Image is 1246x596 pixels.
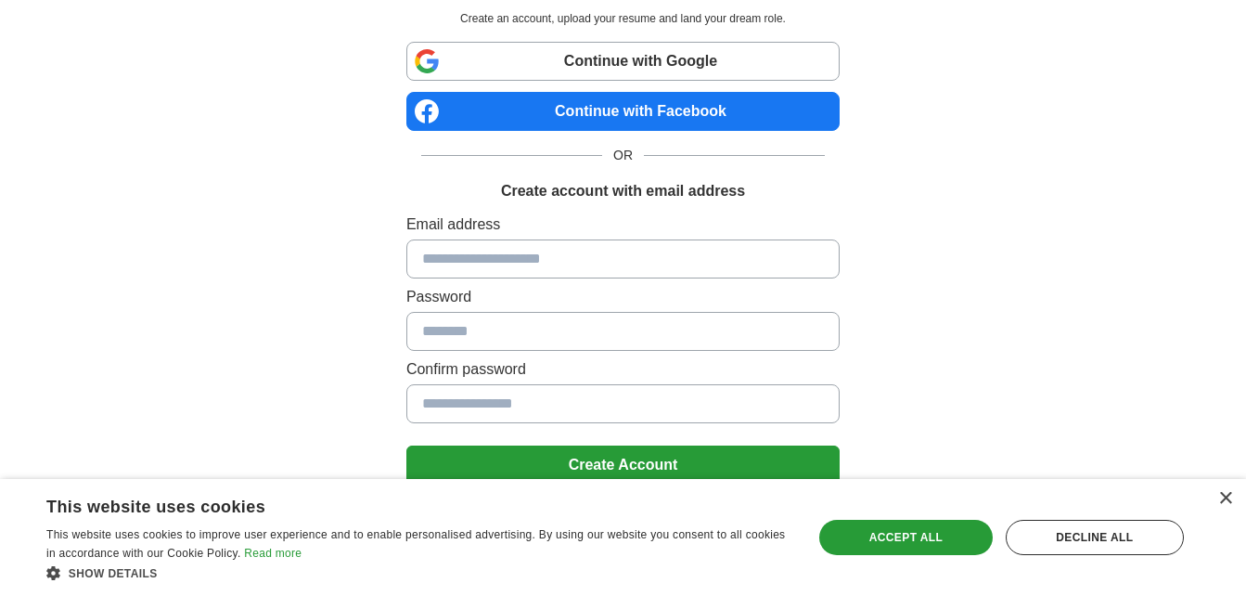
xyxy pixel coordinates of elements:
[1006,520,1184,555] div: Decline all
[406,286,840,308] label: Password
[46,564,790,582] div: Show details
[244,547,302,560] a: Read more, opens a new window
[406,42,840,81] a: Continue with Google
[410,10,836,27] p: Create an account, upload your resume and land your dream role.
[1218,492,1232,506] div: Close
[406,214,840,236] label: Email address
[602,146,644,165] span: OR
[406,358,840,381] label: Confirm password
[406,92,840,131] a: Continue with Facebook
[46,528,785,560] span: This website uses cookies to improve user experience and to enable personalised advertising. By u...
[69,567,158,580] span: Show details
[501,180,745,202] h1: Create account with email address
[406,446,840,485] button: Create Account
[46,490,743,518] div: This website uses cookies
[819,520,993,555] div: Accept all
